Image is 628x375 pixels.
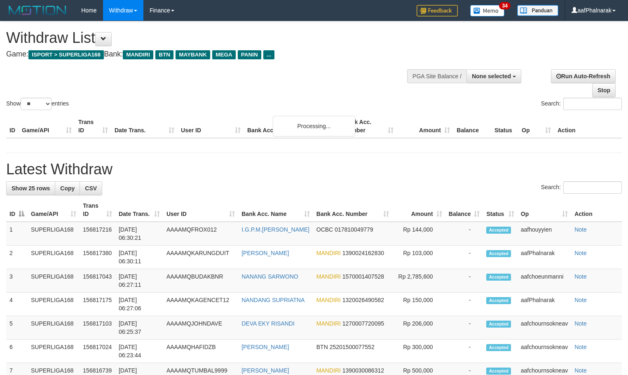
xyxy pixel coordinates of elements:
[541,98,622,110] label: Search:
[342,367,384,374] span: Copy 1390030086312 to clipboard
[445,340,483,363] td: -
[592,83,616,97] a: Stop
[316,344,328,350] span: BTN
[212,50,236,59] span: MEGA
[470,5,505,16] img: Button%20Memo.svg
[6,30,410,46] h1: Withdraw List
[316,320,341,327] span: MANDIRI
[472,73,511,80] span: None selected
[554,115,622,138] th: Action
[75,115,111,138] th: Trans ID
[392,293,445,316] td: Rp 150,000
[499,2,510,9] span: 34
[115,198,163,222] th: Date Trans.: activate to sort column ascending
[563,181,622,194] input: Search:
[518,246,571,269] td: aafPhalnarak
[60,185,75,192] span: Copy
[241,297,305,303] a: NANDANG SUPRIATNA
[518,115,554,138] th: Op
[176,50,210,59] span: MAYBANK
[445,246,483,269] td: -
[28,198,80,222] th: Game/API: activate to sort column ascending
[80,246,115,269] td: 156817380
[6,222,28,246] td: 1
[574,367,587,374] a: Note
[115,340,163,363] td: [DATE] 06:23:44
[392,198,445,222] th: Amount: activate to sort column ascending
[19,115,75,138] th: Game/API
[392,269,445,293] td: Rp 2,785,600
[163,316,238,340] td: AAAAMQJOHNDAVE
[541,181,622,194] label: Search:
[28,269,80,293] td: SUPERLIGA168
[486,297,511,304] span: Accepted
[517,5,558,16] img: panduan.png
[392,340,445,363] td: Rp 300,000
[6,161,622,178] h1: Latest Withdraw
[466,69,521,83] button: None selected
[273,116,355,136] div: Processing...
[316,273,341,280] span: MANDIRI
[6,293,28,316] td: 4
[28,246,80,269] td: SUPERLIGA168
[445,198,483,222] th: Balance: activate to sort column ascending
[85,185,97,192] span: CSV
[115,269,163,293] td: [DATE] 06:27:11
[453,115,491,138] th: Balance
[241,273,298,280] a: NANANG SARWONO
[407,69,466,83] div: PGA Site Balance /
[28,222,80,246] td: SUPERLIGA168
[342,297,384,303] span: Copy 1320026490582 to clipboard
[80,269,115,293] td: 156817043
[574,226,587,233] a: Note
[417,5,458,16] img: Feedback.jpg
[340,115,397,138] th: Bank Acc. Number
[163,269,238,293] td: AAAAMQBUDAKBNR
[6,340,28,363] td: 6
[241,226,309,233] a: I.G.P.M.[PERSON_NAME]
[392,222,445,246] td: Rp 144,000
[518,316,571,340] td: aafchournsokneav
[518,198,571,222] th: Op: activate to sort column ascending
[28,293,80,316] td: SUPERLIGA168
[392,246,445,269] td: Rp 103,000
[28,340,80,363] td: SUPERLIGA168
[6,316,28,340] td: 5
[238,50,261,59] span: PANIN
[241,344,289,350] a: [PERSON_NAME]
[80,293,115,316] td: 156817175
[6,198,28,222] th: ID: activate to sort column descending
[80,181,102,195] a: CSV
[241,320,295,327] a: DEVA EKY RISANDI
[163,340,238,363] td: AAAAMQHAFIDZB
[574,250,587,256] a: Note
[486,344,511,351] span: Accepted
[486,274,511,281] span: Accepted
[445,316,483,340] td: -
[28,50,104,59] span: ISPORT > SUPERLIGA168
[163,198,238,222] th: User ID: activate to sort column ascending
[123,50,153,59] span: MANDIRI
[6,115,19,138] th: ID
[518,293,571,316] td: aafPhalnarak
[342,273,384,280] span: Copy 1570001407528 to clipboard
[244,115,340,138] th: Bank Acc. Name
[518,340,571,363] td: aafchournsokneav
[518,269,571,293] td: aafchoeunmanni
[28,316,80,340] td: SUPERLIGA168
[486,321,511,328] span: Accepted
[445,293,483,316] td: -
[111,115,178,138] th: Date Trans.
[80,222,115,246] td: 156817216
[445,222,483,246] td: -
[6,246,28,269] td: 2
[55,181,80,195] a: Copy
[238,198,313,222] th: Bank Acc. Name: activate to sort column ascending
[486,227,511,234] span: Accepted
[6,4,69,16] img: MOTION_logo.png
[574,297,587,303] a: Note
[316,226,333,233] span: OCBC
[316,250,341,256] span: MANDIRI
[241,367,289,374] a: [PERSON_NAME]
[115,222,163,246] td: [DATE] 06:30:21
